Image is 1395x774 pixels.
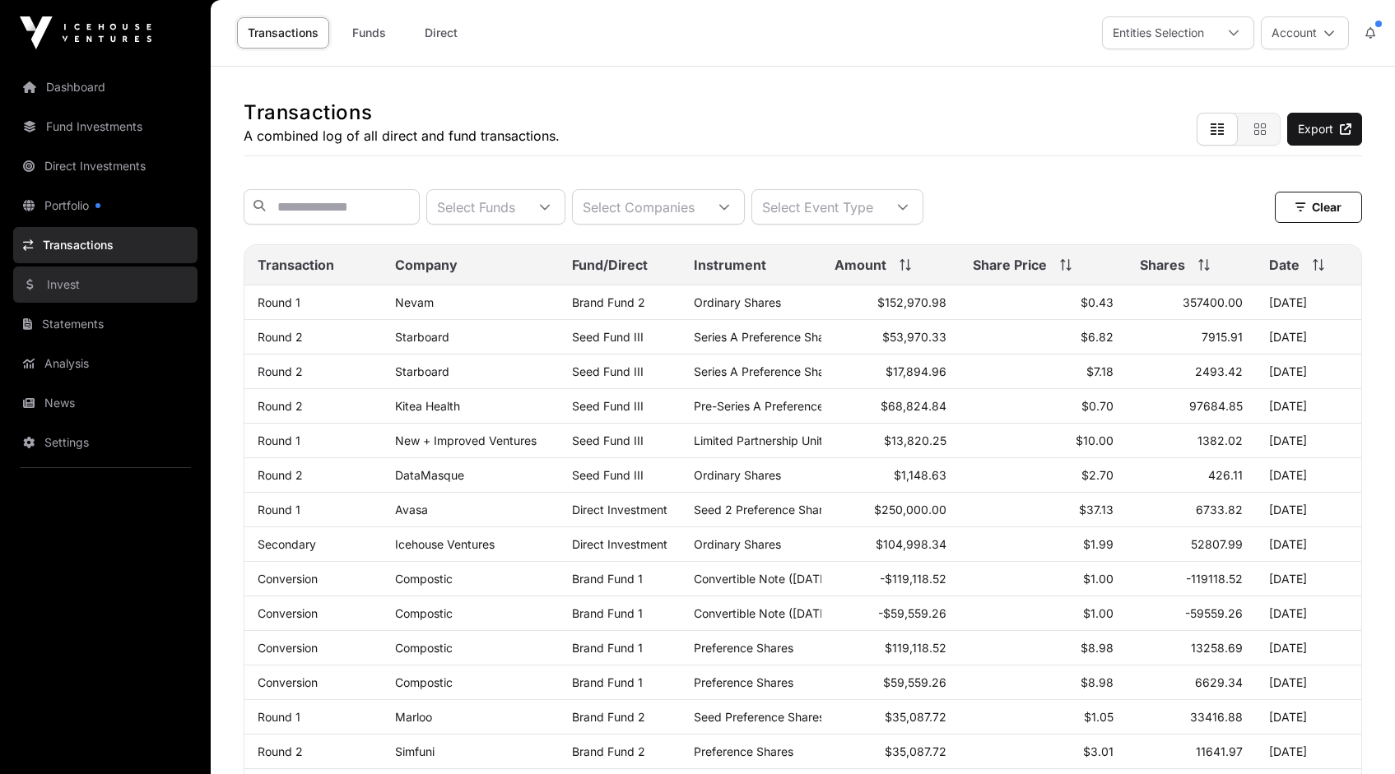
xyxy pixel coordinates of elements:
span: Ordinary Shares [694,468,781,482]
a: Round 1 [258,295,300,309]
span: $6.82 [1081,330,1114,344]
td: $53,970.33 [821,320,959,355]
span: Preference Shares [694,641,793,655]
a: Seed Fund III [572,433,644,447]
a: Round 2 [258,744,303,758]
div: Select Companies [573,190,704,224]
a: Round 2 [258,399,303,413]
span: Series A Preference Shares [694,364,841,378]
span: 52807.99 [1191,537,1243,551]
a: Seed Fund III [572,399,644,413]
span: 7915.91 [1202,330,1243,344]
a: Icehouse Ventures [395,537,495,551]
span: 357400.00 [1183,295,1243,309]
span: Date [1269,255,1300,275]
span: Shares [1140,255,1185,275]
a: Direct Investments [13,148,198,184]
td: [DATE] [1256,700,1361,735]
a: Statements [13,306,198,342]
span: 1382.02 [1197,433,1243,447]
td: [DATE] [1256,424,1361,458]
span: $1.05 [1084,710,1114,724]
span: $3.01 [1083,744,1114,758]
span: Pre-Series A Preference Shares [694,399,864,413]
td: -$59,559.26 [821,596,959,631]
td: $35,087.72 [821,735,959,769]
img: Icehouse Ventures Logo [20,16,151,49]
td: [DATE] [1256,735,1361,769]
div: Entities Selection [1103,17,1214,49]
span: Series A Preference Shares [694,330,841,344]
span: 11641.97 [1196,744,1243,758]
td: $104,998.34 [821,527,959,562]
span: Ordinary Shares [694,295,781,309]
span: $2.70 [1081,468,1114,482]
span: $0.70 [1081,399,1114,413]
a: Round 2 [258,364,303,378]
iframe: Chat Widget [1313,695,1395,774]
td: [DATE] [1256,320,1361,355]
div: Select Funds [427,190,525,224]
span: $7.18 [1086,364,1114,378]
p: A combined log of all direct and fund transactions. [244,126,560,146]
td: $59,559.26 [821,665,959,700]
td: $250,000.00 [821,493,959,527]
td: -$119,118.52 [821,562,959,596]
span: $8.98 [1081,675,1114,689]
td: $152,970.98 [821,285,959,320]
span: Preference Shares [694,744,793,758]
a: Compostic [395,606,453,620]
span: 13258.69 [1191,641,1243,655]
a: Round 1 [258,503,300,517]
a: Seed Fund III [572,330,644,344]
span: 97684.85 [1189,399,1243,413]
span: $0.43 [1081,295,1114,309]
a: Compostic [395,641,453,655]
td: $1,148.63 [821,458,959,493]
a: Fund Investments [13,109,198,145]
a: Brand Fund 1 [572,675,643,689]
td: [DATE] [1256,355,1361,389]
td: $17,894.96 [821,355,959,389]
a: Round 2 [258,468,303,482]
td: [DATE] [1256,389,1361,424]
a: Transactions [13,227,198,263]
a: News [13,385,198,421]
span: 2493.42 [1195,364,1243,378]
a: Avasa [395,503,428,517]
span: 6629.34 [1195,675,1243,689]
a: Starboard [395,330,449,344]
a: Portfolio [13,188,198,224]
a: Round 1 [258,433,300,447]
span: 33416.88 [1190,710,1243,724]
a: Brand Fund 2 [572,710,645,724]
a: Dashboard [13,69,198,105]
a: Conversion [258,675,318,689]
a: Brand Fund 1 [572,606,643,620]
a: Round 2 [258,330,303,344]
a: Nevam [395,295,434,309]
a: DataMasque [395,468,464,482]
a: Brand Fund 2 [572,744,645,758]
td: $13,820.25 [821,424,959,458]
span: Seed Preference Shares [694,710,825,724]
button: Account [1261,16,1349,49]
span: $1.00 [1083,606,1114,620]
a: Transactions [237,17,329,49]
div: Select Event Type [752,190,883,224]
span: Seed 2 Preference Shares [694,503,835,517]
a: Conversion [258,572,318,586]
td: $35,087.72 [821,700,959,735]
a: Brand Fund 2 [572,295,645,309]
span: Company [395,255,458,275]
td: [DATE] [1256,631,1361,665]
a: Analysis [13,345,198,382]
span: Ordinary Shares [694,537,781,551]
span: -59559.26 [1185,606,1243,620]
td: $68,824.84 [821,389,959,424]
span: -119118.52 [1186,572,1243,586]
a: Seed Fund III [572,364,644,378]
a: Starboard [395,364,449,378]
span: 426.11 [1208,468,1243,482]
a: Marloo [395,710,432,724]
